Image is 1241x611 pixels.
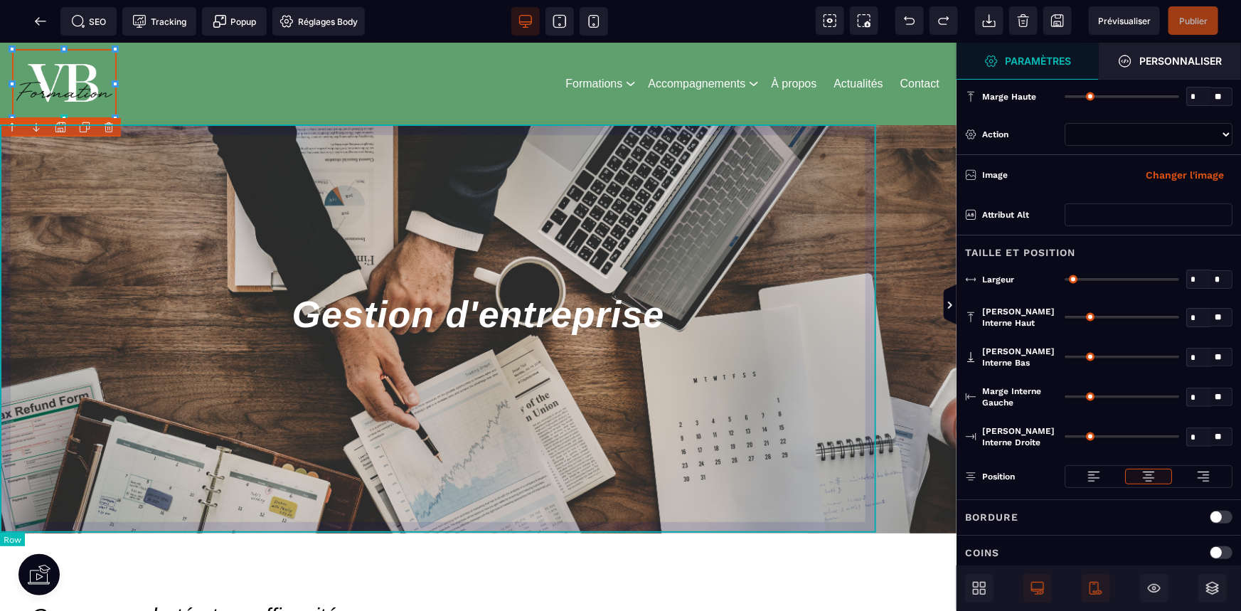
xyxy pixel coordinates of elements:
[1006,55,1072,66] strong: Paramètres
[1098,16,1151,26] span: Prévisualiser
[1043,6,1072,35] span: Enregistrer
[930,6,958,35] span: Rétablir
[1198,574,1227,602] span: Ouvrir les calques
[1099,43,1241,80] span: Ouvrir le gestionnaire de styles
[1082,574,1110,602] span: Afficher le mobile
[60,7,117,36] span: Métadata SEO
[511,7,540,36] span: Voir bureau
[816,6,844,35] span: Voir les composants
[1139,55,1222,66] strong: Personnaliser
[12,6,117,76] img: 86a4aa658127570b91344bfc39bbf4eb_Blanc_sur_fond_vert.png
[1168,6,1218,35] span: Enregistrer le contenu
[648,32,745,51] a: Accompagnements
[982,208,1058,222] div: Attribut alt
[850,6,878,35] span: Capture d'écran
[1140,574,1168,602] span: Masquer le bloc
[1196,469,1210,484] img: loading
[957,43,1099,80] span: Ouvrir le gestionnaire de styles
[982,306,1058,329] span: [PERSON_NAME] interne haut
[71,14,107,28] span: SEO
[292,251,665,292] span: Gestion d'entreprise
[982,425,1058,448] span: [PERSON_NAME] interne droite
[26,7,55,36] span: Retour
[965,509,1018,526] p: Bordure
[833,32,883,51] a: Actualités
[965,574,994,602] span: Ouvrir les blocs
[982,386,1058,408] span: Marge interne gauche
[202,7,267,36] span: Créer une alerte modale
[982,127,1058,142] div: Action
[895,6,924,35] span: Défaire
[580,7,608,36] span: Voir mobile
[900,32,939,51] a: Contact
[132,14,186,28] span: Tracking
[957,285,971,327] span: Afficher les vues
[982,91,1036,102] span: Marge haute
[1009,6,1038,35] span: Nettoyage
[965,469,1015,484] p: Position
[272,7,365,36] span: Favicon
[1087,469,1101,484] img: loading
[1089,6,1160,35] span: Aperçu
[1137,164,1232,186] button: Changer l'image
[982,274,1014,285] span: Largeur
[1179,16,1208,26] span: Publier
[545,7,574,36] span: Voir tablette
[122,7,196,36] span: Code de suivi
[771,32,816,51] a: À propos
[982,346,1058,368] span: [PERSON_NAME] interne bas
[965,544,999,561] p: Coins
[975,6,1003,35] span: Importer
[279,14,358,28] span: Réglages Body
[982,168,1107,182] div: Image
[957,235,1241,261] div: Taille et position
[1141,469,1156,484] img: loading
[213,14,257,28] span: Popup
[565,32,622,51] a: Formations
[1023,574,1052,602] span: Afficher le desktop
